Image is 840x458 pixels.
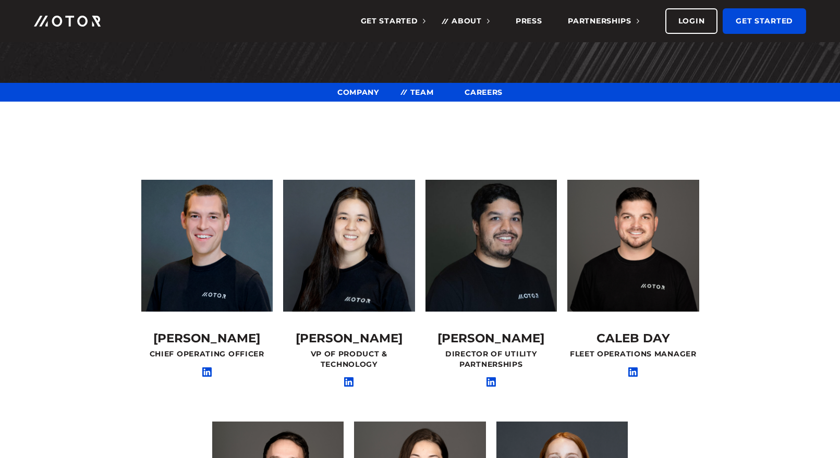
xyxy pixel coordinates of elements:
span: About [452,16,490,26]
a: Company [337,83,379,102]
img: Motor [34,16,101,27]
span: Partnerships [568,16,639,26]
span: Get Started [361,16,426,26]
div: [PERSON_NAME] [141,330,273,346]
a: Login [665,8,718,34]
div: Director of Utility Partnerships [425,349,557,369]
div: [PERSON_NAME] [283,330,415,346]
img: Kris Bahlke [141,180,273,312]
div: [PERSON_NAME] [425,330,557,346]
a: Team [410,83,434,102]
div: Chief Operating Officer [141,349,273,360]
a: Careers [465,83,503,102]
div: Caleb Day [567,330,699,346]
div: Fleet Operations Manager [567,349,699,360]
img: Melissa Wang [283,180,415,312]
img: Caleb Day [567,180,699,312]
img: Vineet Raman [425,180,557,312]
div: VP of Product & Technology [283,349,415,369]
a: Get Started [723,8,806,34]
